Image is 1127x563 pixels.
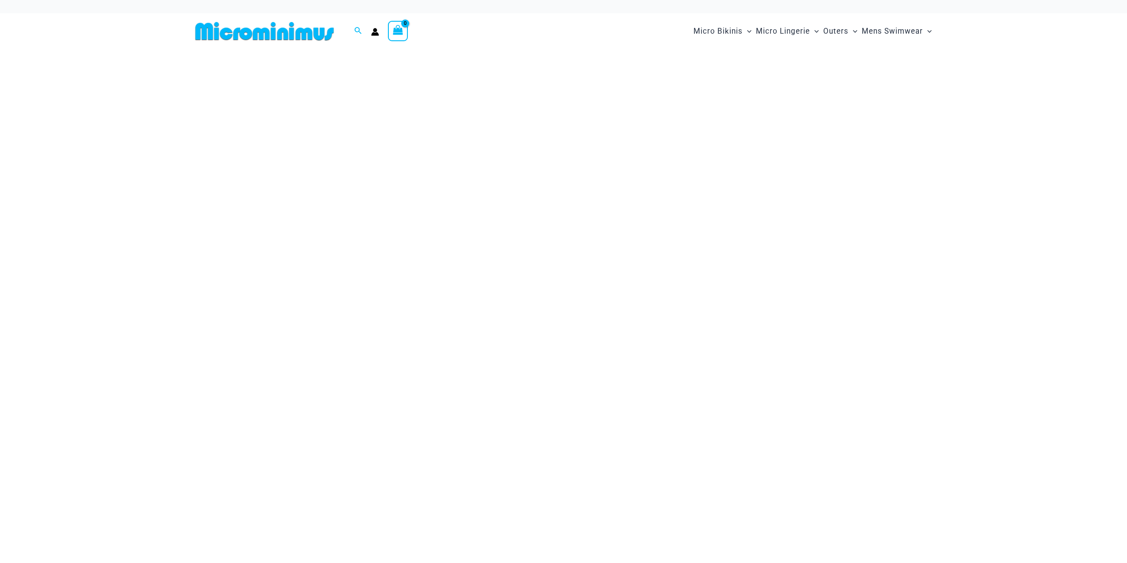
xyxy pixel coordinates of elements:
[754,18,821,45] a: Micro LingerieMenu ToggleMenu Toggle
[756,20,810,43] span: Micro Lingerie
[354,26,362,37] a: Search icon link
[371,28,379,36] a: Account icon link
[388,21,408,41] a: View Shopping Cart, empty
[691,18,754,45] a: Micro BikinisMenu ToggleMenu Toggle
[821,18,860,45] a: OutersMenu ToggleMenu Toggle
[810,20,819,43] span: Menu Toggle
[192,21,337,41] img: MM SHOP LOGO FLAT
[860,18,934,45] a: Mens SwimwearMenu ToggleMenu Toggle
[923,20,932,43] span: Menu Toggle
[862,20,923,43] span: Mens Swimwear
[690,16,936,46] nav: Site Navigation
[743,20,751,43] span: Menu Toggle
[693,20,743,43] span: Micro Bikinis
[848,20,857,43] span: Menu Toggle
[823,20,848,43] span: Outers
